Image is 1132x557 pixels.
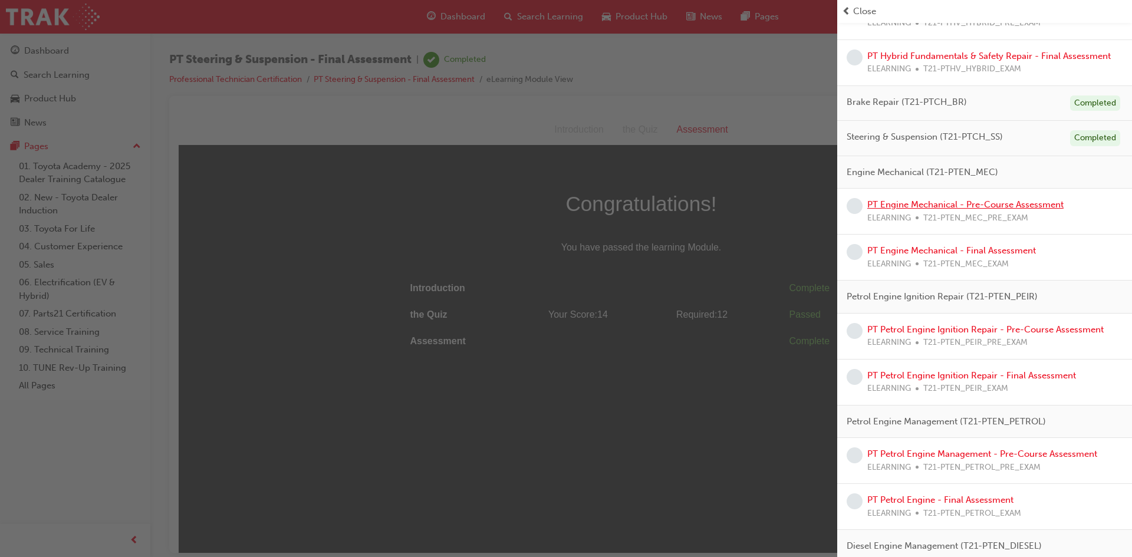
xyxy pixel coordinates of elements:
[227,213,348,240] td: Assessment
[867,370,1076,381] a: PT Petrol Engine Ignition Repair - Final Assessment
[923,382,1008,395] span: T21-PTEN_PEIR_EXAM
[370,195,429,205] span: Your Score: 14
[847,244,863,260] span: learningRecordVerb_NONE-icon
[227,72,699,106] span: Congratulations!
[847,198,863,214] span: learningRecordVerb_NONE-icon
[847,447,863,463] span: learningRecordVerb_NONE-icon
[923,507,1021,520] span: T21-PTEN_PETROL_EXAM
[847,539,1042,553] span: Diesel Engine Management (T21-PTEN_DIESEL)
[498,195,549,205] span: Required: 12
[853,5,876,18] span: Close
[867,17,911,30] span: ELEARNING
[1070,95,1120,111] div: Completed
[923,461,1041,474] span: T21-PTEN_PETROL_PRE_EXAM
[227,124,699,141] span: You have passed the learning Module.
[867,258,911,271] span: ELEARNING
[867,382,911,395] span: ELEARNING
[611,218,694,235] div: Complete
[227,160,348,187] td: Introduction
[842,5,1127,18] button: prev-iconClose
[867,461,911,474] span: ELEARNING
[867,324,1104,335] a: PT Petrol Engine Ignition Repair - Pre-Course Assessment
[366,6,435,24] div: Introduction
[867,212,911,225] span: ELEARNING
[867,62,911,76] span: ELEARNING
[847,95,967,109] span: Brake Repair (T21-PTCH_BR)
[847,166,998,179] span: Engine Mechanical (T21-PTEN_MEC)
[847,130,1003,144] span: Steering & Suspension (T21-PTCH_SS)
[611,165,694,182] div: Complete
[867,245,1036,256] a: PT Engine Mechanical - Final Assessment
[1070,130,1120,146] div: Completed
[847,50,863,65] span: learningRecordVerb_NONE-icon
[867,336,911,350] span: ELEARNING
[923,62,1021,76] span: T21-PTHV_HYBRID_EXAM
[489,6,559,24] div: Assessment
[867,507,911,520] span: ELEARNING
[923,212,1028,225] span: T21-PTEN_MEC_PRE_EXAM
[923,258,1009,271] span: T21-PTEN_MEC_EXAM
[842,5,851,18] span: prev-icon
[847,369,863,385] span: learningRecordVerb_NONE-icon
[867,449,1097,459] a: PT Petrol Engine Management - Pre-Course Assessment
[867,495,1013,505] a: PT Petrol Engine - Final Assessment
[435,6,489,24] div: the Quiz
[847,493,863,509] span: learningRecordVerb_NONE-icon
[611,192,694,209] div: Passed
[227,187,348,213] td: the Quiz
[847,323,863,339] span: learningRecordVerb_NONE-icon
[847,415,1046,429] span: Petrol Engine Management (T21-PTEN_PETROL)
[867,51,1111,61] a: PT Hybrid Fundamentals & Safety Repair - Final Assessment
[847,290,1038,304] span: Petrol Engine Ignition Repair (T21-PTEN_PEIR)
[923,17,1041,30] span: T21-PTHV_HYBRID_PRE_EXAM
[867,199,1064,210] a: PT Engine Mechanical - Pre-Course Assessment
[923,336,1028,350] span: T21-PTEN_PEIR_PRE_EXAM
